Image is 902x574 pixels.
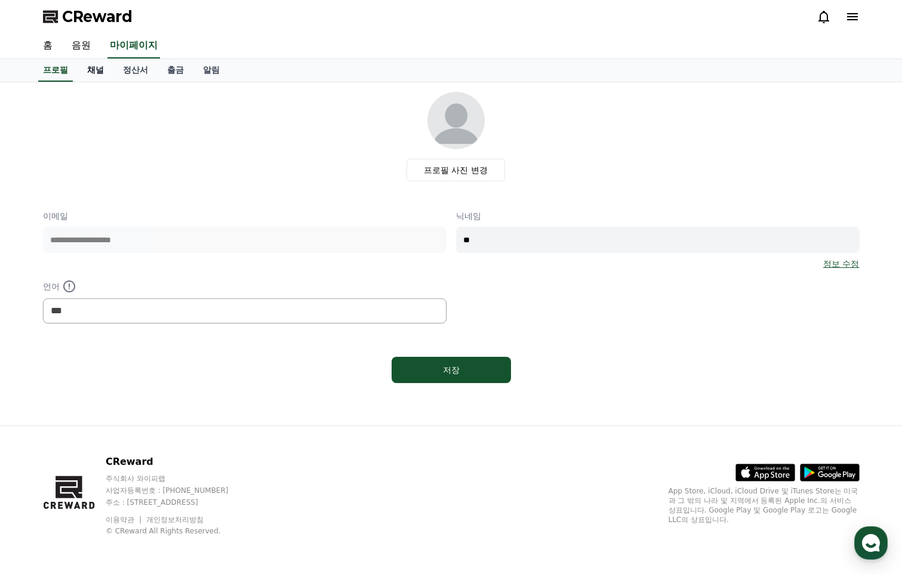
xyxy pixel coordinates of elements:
p: 사업자등록번호 : [PHONE_NUMBER] [106,486,251,495]
button: 저장 [392,357,511,383]
a: 알림 [193,59,229,82]
a: 출금 [158,59,193,82]
label: 프로필 사진 변경 [407,159,505,181]
p: 언어 [43,279,447,294]
a: 이용약관 [106,516,143,524]
a: 홈 [33,33,62,58]
div: 저장 [415,364,487,376]
a: 설정 [154,378,229,408]
span: 홈 [38,396,45,406]
p: CReward [106,455,251,469]
span: 설정 [184,396,199,406]
a: 홈 [4,378,79,408]
p: 닉네임 [456,210,860,222]
p: 주식회사 와이피랩 [106,474,251,483]
p: 이메일 [43,210,447,222]
a: 대화 [79,378,154,408]
a: 정보 수정 [823,258,859,270]
a: CReward [43,7,133,26]
a: 음원 [62,33,100,58]
a: 정산서 [113,59,158,82]
p: App Store, iCloud, iCloud Drive 및 iTunes Store는 미국과 그 밖의 나라 및 지역에서 등록된 Apple Inc.의 서비스 상표입니다. Goo... [669,486,860,524]
a: 개인정보처리방침 [146,516,204,524]
a: 프로필 [38,59,73,82]
a: 채널 [78,59,113,82]
p: © CReward All Rights Reserved. [106,526,251,536]
p: 주소 : [STREET_ADDRESS] [106,498,251,507]
img: profile_image [427,92,485,149]
span: CReward [62,7,133,26]
a: 마이페이지 [107,33,160,58]
span: 대화 [109,397,124,406]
